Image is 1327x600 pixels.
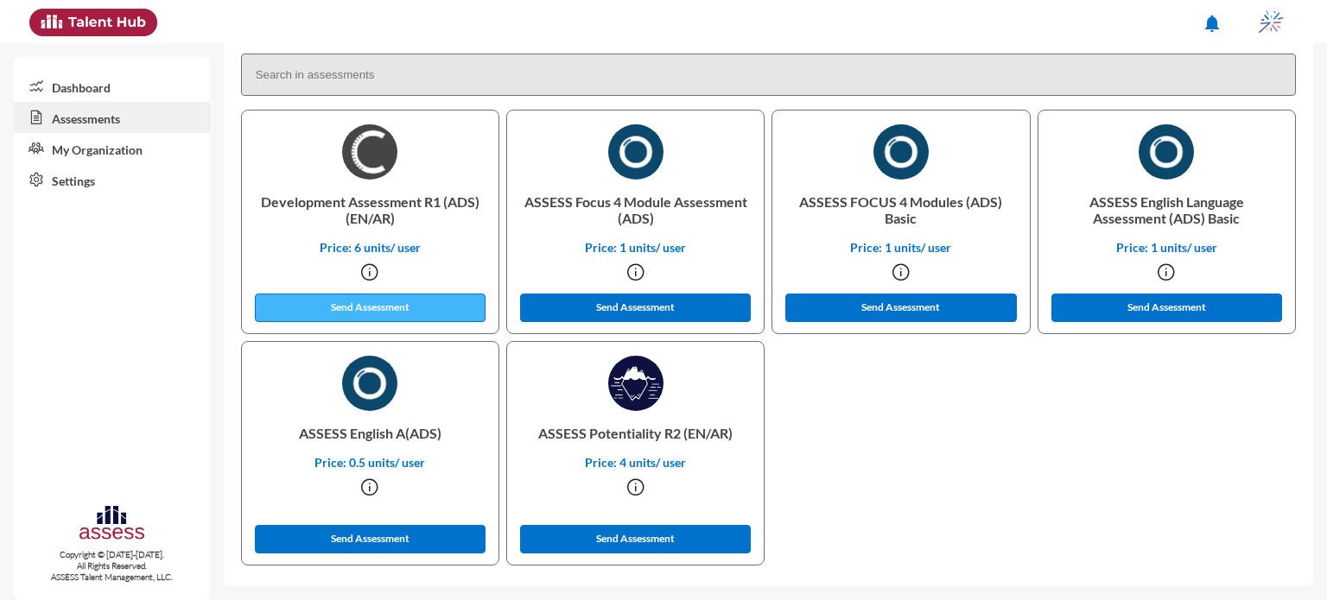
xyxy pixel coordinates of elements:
[520,294,752,322] button: Send Assessment
[521,455,750,470] p: Price: 4 units/ user
[521,180,750,240] p: ASSESS Focus 4 Module Assessment (ADS)
[14,71,210,102] a: Dashboard
[14,102,210,133] a: Assessments
[78,503,146,546] img: assesscompany-logo.png
[256,180,485,240] p: Development Assessment R1 (ADS) (EN/AR)
[14,133,210,164] a: My Organization
[1051,294,1283,322] button: Send Assessment
[786,180,1015,240] p: ASSESS FOCUS 4 Modules (ADS) Basic
[521,240,750,255] p: Price: 1 units/ user
[521,411,750,455] p: ASSESS Potentiality R2 (EN/AR)
[14,164,210,195] a: Settings
[256,411,485,455] p: ASSESS English A(ADS)
[241,54,1296,96] input: Search in assessments
[14,549,210,583] p: Copyright © [DATE]-[DATE]. All Rights Reserved. ASSESS Talent Management, LLC.
[256,455,485,470] p: Price: 0.5 units/ user
[1202,13,1222,34] mat-icon: notifications
[255,525,486,553] button: Send Assessment
[1052,240,1281,255] p: Price: 1 units/ user
[520,525,752,553] button: Send Assessment
[1052,180,1281,240] p: ASSESS English Language Assessment (ADS) Basic
[256,240,485,255] p: Price: 6 units/ user
[785,294,1017,322] button: Send Assessment
[786,240,1015,255] p: Price: 1 units/ user
[255,294,486,322] button: Send Assessment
